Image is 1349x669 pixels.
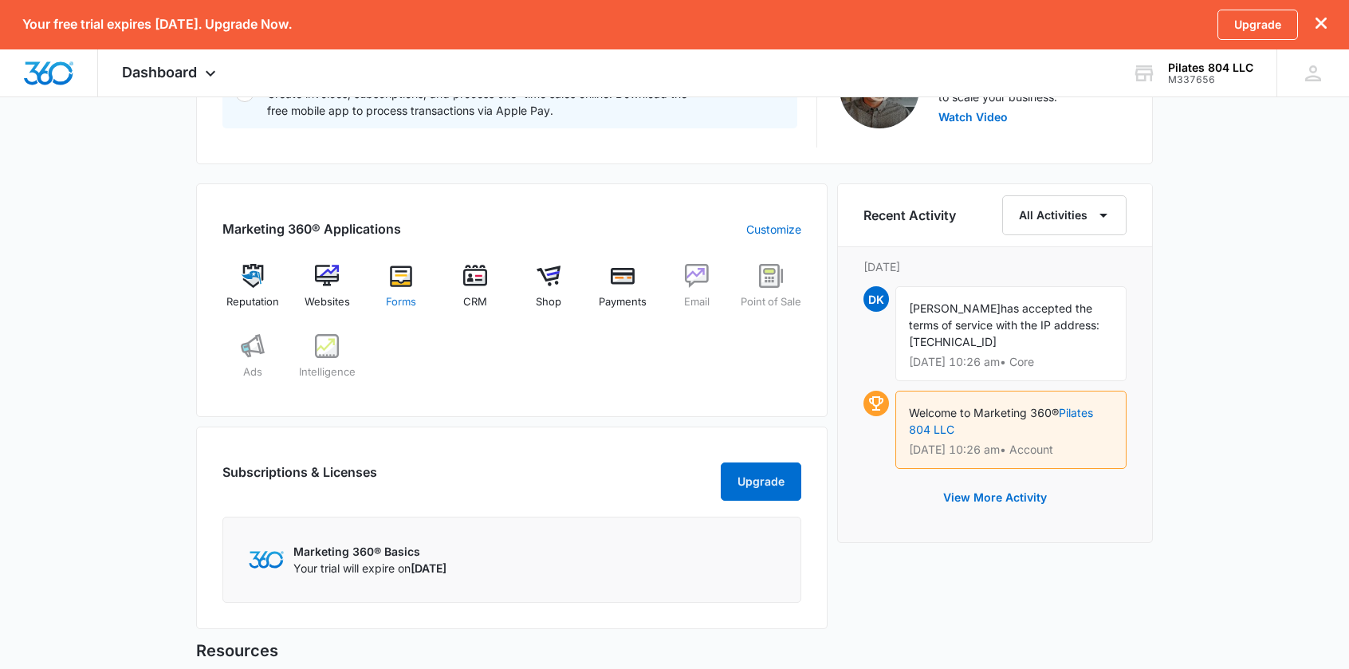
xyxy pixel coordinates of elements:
span: Ads [243,364,262,380]
span: Email [684,294,710,310]
div: account id [1168,74,1253,85]
span: Dashboard [122,64,197,81]
span: Websites [305,294,350,310]
a: Websites [297,264,358,321]
p: Marketing 360® Basics [293,543,446,560]
div: Dashboard [98,49,244,96]
p: Your trial will expire on [293,560,446,577]
a: Customize [746,221,801,238]
span: ⊘ [17,159,24,170]
img: Marketing 360 Logo [249,551,284,568]
p: Create invoices, subscriptions, and process one-time sales online. Download the free mobile app t... [267,85,692,119]
button: View More Activity [927,478,1063,517]
span: Intelligence [299,364,356,380]
a: Shop [518,264,580,321]
h3: Get your personalized plan [17,12,215,33]
button: All Activities [1002,195,1127,235]
span: DK [863,286,889,312]
a: CRM [444,264,505,321]
button: Watch Video [938,112,1008,123]
a: Email [667,264,728,321]
p: [DATE] [863,258,1127,275]
a: Hide these tips [17,159,79,170]
p: Your free trial expires [DATE]. Upgrade Now. [22,17,292,32]
span: [DATE] [411,561,446,575]
button: dismiss this dialog [1316,17,1327,32]
h6: Recent Activity [863,206,956,225]
a: Intelligence [297,334,358,392]
span: Shop [536,294,561,310]
a: Point of Sale [740,264,801,321]
h2: Subscriptions & Licenses [222,462,377,494]
p: [DATE] 10:26 am • Account [909,444,1113,455]
span: has accepted the terms of service with the IP address: [909,301,1099,332]
button: Upgrade [721,462,801,501]
a: Upgrade [1217,10,1298,40]
span: Welcome to Marketing 360® [909,406,1059,419]
a: Forms [371,264,432,321]
p: [DATE] 10:26 am • Core [909,356,1113,368]
span: Forms [386,294,416,310]
a: Reputation [222,264,284,321]
h5: Resources [196,639,1153,663]
span: [PERSON_NAME] [909,301,1001,315]
span: CRM [463,294,487,310]
h2: Marketing 360® Applications [222,219,401,238]
div: account name [1168,61,1253,74]
p: Contact your Marketing Consultant to get your personalized marketing plan for your unique busines... [17,41,215,148]
a: Ads [222,334,284,392]
span: [TECHNICAL_ID] [909,335,997,348]
span: Payments [599,294,647,310]
a: Payments [592,264,654,321]
span: Reputation [226,294,279,310]
span: Point of Sale [741,294,801,310]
